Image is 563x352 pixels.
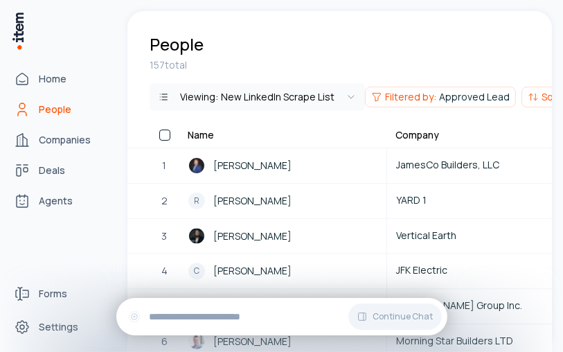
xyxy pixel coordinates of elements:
[39,164,65,177] span: Deals
[39,320,78,334] span: Settings
[150,58,530,72] div: 157 total
[213,158,292,173] span: [PERSON_NAME]
[39,287,67,301] span: Forms
[11,11,25,51] img: Item Brain Logo
[8,65,114,93] a: Home
[162,229,168,244] span: 3
[161,193,168,209] span: 2
[180,290,386,323] a: P[PERSON_NAME]
[150,33,204,55] h1: People
[188,333,205,350] img: Blake Cummins
[8,126,114,154] a: Companies
[39,103,71,116] span: People
[188,263,205,279] div: C
[385,90,436,104] span: Filtered by:
[188,128,214,142] div: Name
[161,263,168,279] span: 4
[8,280,114,308] a: Forms
[180,254,386,288] a: C[PERSON_NAME]
[8,157,114,184] a: Deals
[213,334,292,349] span: [PERSON_NAME]
[39,133,91,147] span: Companies
[116,298,447,335] div: Continue Chat
[180,90,334,104] div: Viewing:
[161,334,168,349] span: 6
[213,229,292,244] span: [PERSON_NAME]
[163,158,167,173] span: 1
[365,87,516,107] button: Filtered by:Approved Lead
[180,184,386,218] a: R[PERSON_NAME]
[8,313,114,341] a: Settings
[180,220,386,253] a: Joe Blasewitz[PERSON_NAME]
[213,263,292,279] span: [PERSON_NAME]
[188,193,205,209] div: R
[8,187,114,215] a: Agents
[439,90,510,104] span: Approved Lead
[180,149,386,182] a: Jesse Gallimore[PERSON_NAME]
[395,128,439,142] div: Company
[188,157,205,174] img: Jesse Gallimore
[213,193,292,209] span: [PERSON_NAME]
[39,194,73,208] span: Agents
[373,311,434,322] span: Continue Chat
[8,96,114,123] a: People
[39,72,66,86] span: Home
[348,303,442,330] button: Continue Chat
[188,228,205,245] img: Joe Blasewitz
